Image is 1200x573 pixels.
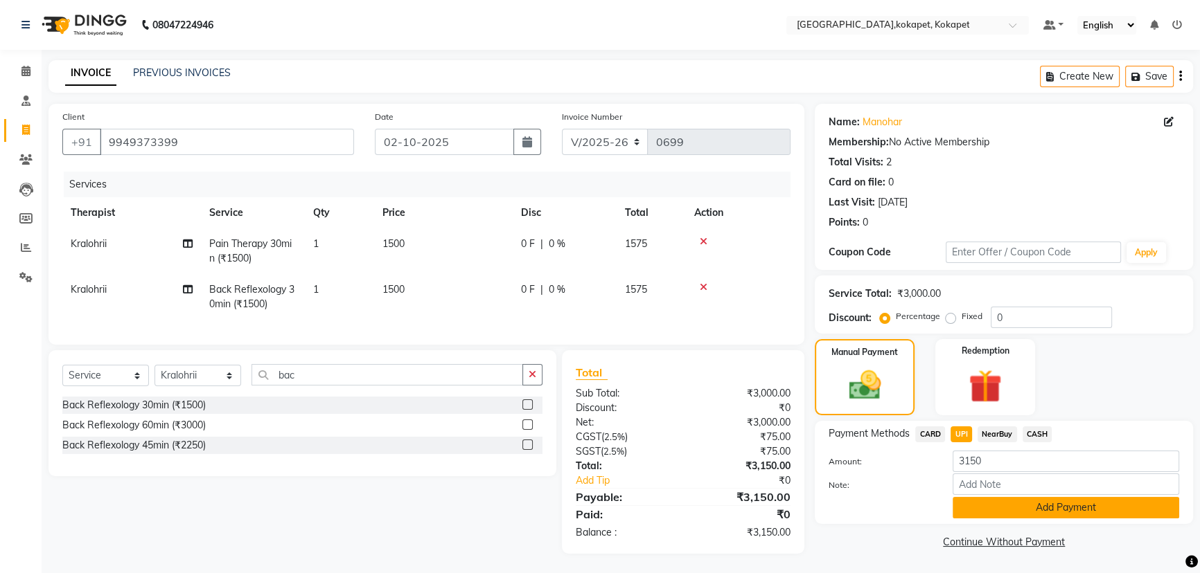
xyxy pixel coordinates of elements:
th: Action [686,197,791,228]
input: Search or Scan [252,364,523,385]
span: Payment Methods [829,426,910,441]
img: _cash.svg [839,367,891,403]
div: Coupon Code [829,245,946,260]
div: Paid: [565,506,683,522]
span: 1500 [382,283,405,295]
span: 2.5% [603,446,624,457]
div: ₹3,000.00 [683,415,801,430]
a: INVOICE [65,61,116,86]
div: Membership: [829,135,889,149]
span: Pain Therapy 30min (₹1500) [209,237,292,264]
span: SGST [576,445,601,457]
th: Disc [513,197,617,228]
span: 1575 [625,283,647,295]
label: Note: [818,479,942,491]
th: Total [617,197,686,228]
label: Amount: [818,455,942,468]
label: Invoice Number [562,111,622,123]
a: Manohar [863,115,902,129]
div: ₹0 [683,401,801,415]
button: Add Payment [953,497,1179,518]
label: Date [375,111,394,123]
a: Add Tip [565,473,703,488]
span: 1 [313,283,319,295]
th: Price [374,197,513,228]
div: Last Visit: [829,195,875,210]
label: Percentage [896,310,940,322]
a: PREVIOUS INVOICES [133,66,231,79]
span: Kralohrii [71,283,107,295]
div: Discount: [829,311,872,325]
label: Fixed [962,310,982,322]
img: _gift.svg [958,365,1012,407]
div: [DATE] [878,195,908,210]
div: Name: [829,115,860,129]
input: Amount [953,451,1179,472]
div: ₹0 [683,506,801,522]
div: ₹3,150.00 [683,525,801,540]
div: ₹0 [703,473,801,488]
label: Client [62,111,85,123]
div: ( ) [565,430,683,444]
div: ₹75.00 [683,430,801,444]
div: Total: [565,459,683,473]
button: Create New [1040,66,1120,87]
div: Sub Total: [565,386,683,401]
button: Save [1125,66,1174,87]
span: 0 % [549,237,565,251]
th: Therapist [62,197,201,228]
span: | [540,237,543,251]
span: 0 F [521,237,535,251]
span: | [540,282,543,297]
label: Redemption [962,345,1009,357]
div: Balance : [565,525,683,540]
img: logo [35,6,130,44]
div: 0 [888,175,894,190]
span: 2.5% [604,431,625,442]
div: Back Reflexology 30min (₹1500) [62,398,206,412]
span: 1500 [382,237,405,250]
div: 0 [863,215,868,230]
span: CARD [915,426,945,442]
span: NearBuy [978,426,1017,442]
div: ₹3,000.00 [897,286,941,301]
div: Back Reflexology 60min (₹3000) [62,418,206,433]
div: Card on file: [829,175,885,190]
button: Apply [1127,242,1166,263]
input: Search by Name/Mobile/Email/Code [100,129,354,155]
th: Qty [305,197,374,228]
div: ( ) [565,444,683,459]
span: 0 F [521,282,535,297]
input: Enter Offer / Coupon Code [946,242,1121,263]
div: Payable: [565,489,683,505]
span: Total [576,365,608,380]
th: Service [201,197,305,228]
div: ₹3,150.00 [683,489,801,505]
div: Points: [829,215,860,230]
span: Back Reflexology 30min (₹1500) [209,283,294,310]
label: Manual Payment [831,346,898,358]
span: CGST [576,430,601,443]
span: 1 [313,237,319,250]
div: ₹3,000.00 [683,386,801,401]
b: 08047224946 [152,6,213,44]
div: No Active Membership [829,135,1179,149]
div: Total Visits: [829,155,883,170]
span: 1575 [625,237,647,250]
span: 0 % [549,282,565,297]
input: Add Note [953,473,1179,495]
span: CASH [1023,426,1052,442]
div: Back Reflexology 45min (₹2250) [62,438,206,453]
a: Continue Without Payment [818,535,1190,549]
button: +91 [62,129,101,155]
div: 2 [886,155,892,170]
div: Net: [565,415,683,430]
div: Services [64,172,801,197]
div: Service Total: [829,286,892,301]
div: ₹75.00 [683,444,801,459]
div: Discount: [565,401,683,415]
div: ₹3,150.00 [683,459,801,473]
span: UPI [951,426,972,442]
span: Kralohrii [71,237,107,250]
